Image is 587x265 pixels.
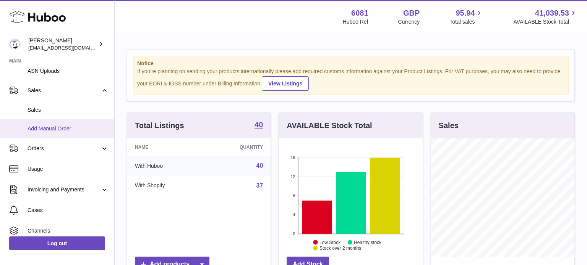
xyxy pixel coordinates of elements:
strong: 40 [255,121,263,128]
strong: GBP [403,8,420,18]
strong: Notice [137,60,564,67]
text: 4 [293,212,295,217]
div: Huboo Ref [343,18,368,26]
h3: Sales [439,120,459,131]
a: 41,039.53 AVAILABLE Stock Total [513,8,578,26]
span: Sales [28,87,101,94]
a: 40 [255,121,263,130]
span: Total sales [449,18,483,26]
a: 37 [256,182,263,189]
text: 16 [291,155,295,160]
th: Name [127,138,204,156]
span: Sales [28,106,109,114]
span: ASN Uploads [28,67,109,75]
img: hello@pogsheadphones.com [9,39,21,50]
span: 95.94 [456,8,475,18]
span: [EMAIL_ADDRESS][DOMAIN_NAME] [28,45,112,51]
span: Invoicing and Payments [28,186,101,193]
div: [PERSON_NAME] [28,37,97,51]
span: Usage [28,165,109,173]
h3: AVAILABLE Stock Total [287,120,372,131]
a: 40 [256,162,263,169]
text: 0 [293,231,295,236]
div: If you're planning on sending your products internationally please add required customs informati... [137,68,564,91]
text: Healthy stock [354,239,382,245]
strong: 6081 [351,8,368,18]
text: Low Stock [319,239,341,245]
h3: Total Listings [135,120,184,131]
span: Add Manual Order [28,125,109,132]
span: Channels [28,227,109,234]
span: AVAILABLE Stock Total [513,18,578,26]
td: With Huboo [127,156,204,176]
a: View Listings [262,76,309,91]
text: 12 [291,174,295,179]
th: Quantity [204,138,271,156]
text: Stock over 2 months [319,246,361,251]
text: 8 [293,193,295,198]
span: Cases [28,207,109,214]
a: 95.94 Total sales [449,8,483,26]
a: Log out [9,236,105,250]
span: 41,039.53 [535,8,569,18]
div: Currency [398,18,420,26]
span: Orders [28,145,101,152]
td: With Shopify [127,176,204,196]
